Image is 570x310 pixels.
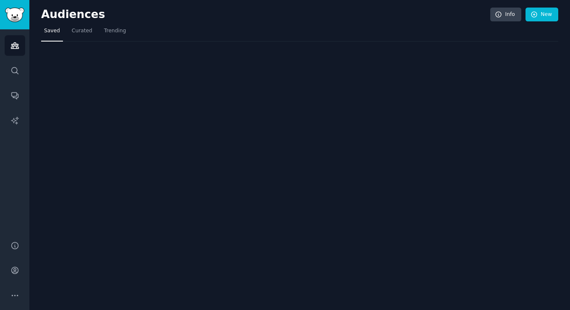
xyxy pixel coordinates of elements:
a: Trending [101,24,129,42]
a: New [526,8,558,22]
a: Saved [41,24,63,42]
a: Curated [69,24,95,42]
span: Saved [44,27,60,35]
img: GummySearch logo [5,8,24,22]
span: Trending [104,27,126,35]
span: Curated [72,27,92,35]
h2: Audiences [41,8,490,21]
a: Info [490,8,521,22]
